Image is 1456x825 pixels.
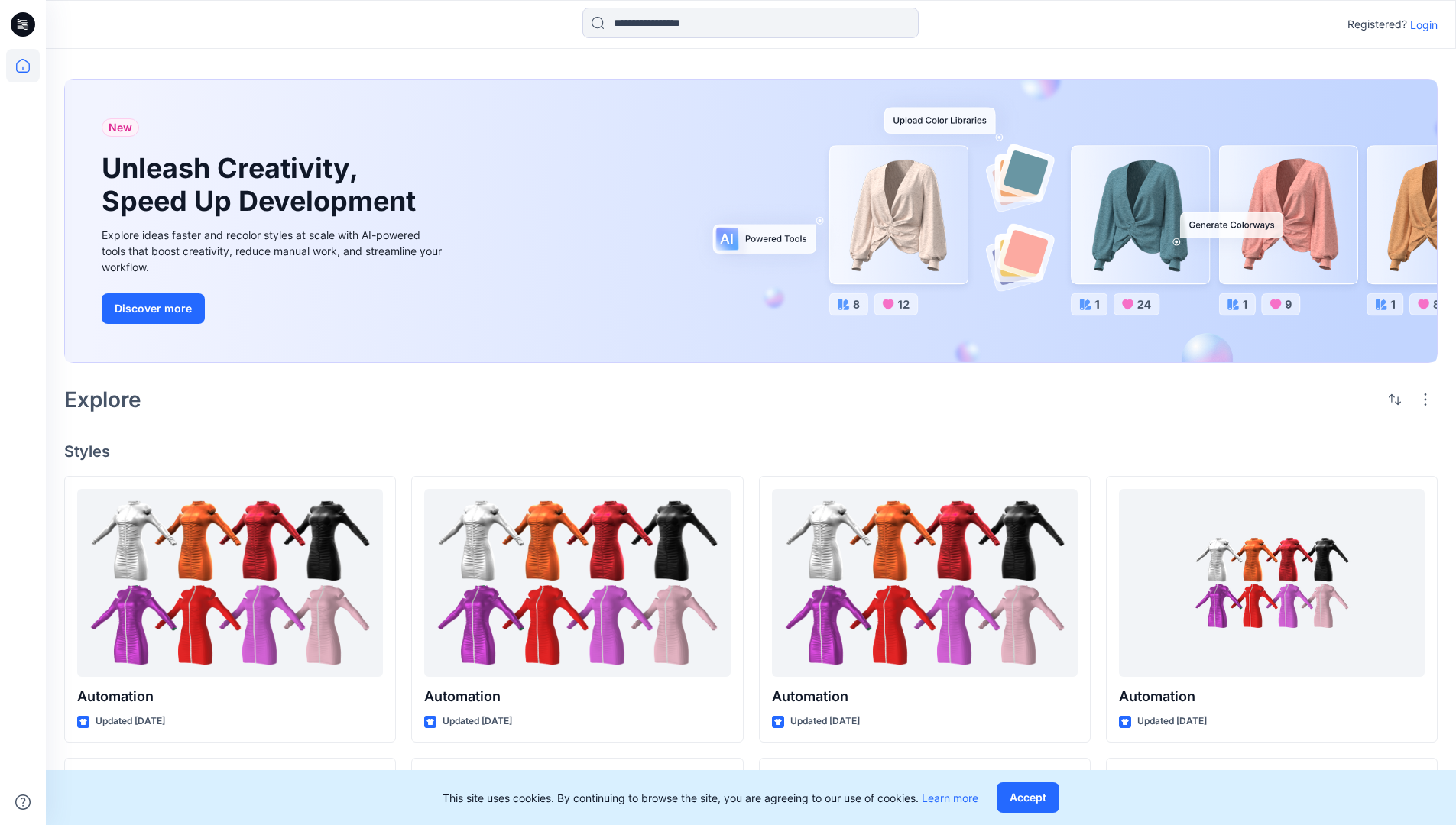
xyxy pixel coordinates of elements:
[424,489,730,678] a: Automation
[443,790,978,806] p: This site uses cookies. By continuing to browse the site, you are agreeing to our use of cookies.
[109,118,132,137] span: New
[102,293,446,324] a: Discover more
[1410,17,1438,33] p: Login
[997,782,1059,813] button: Accept
[1137,713,1207,730] p: Updated [DATE]
[790,713,860,730] p: Updated [DATE]
[96,713,165,730] p: Updated [DATE]
[77,489,383,678] a: Automation
[922,791,978,804] a: Learn more
[64,442,1438,461] h4: Styles
[1119,489,1425,678] a: Automation
[64,387,141,412] h2: Explore
[102,152,423,218] h1: Unleash Creativity, Speed Up Development
[1347,15,1407,34] p: Registered?
[102,227,446,275] div: Explore ideas faster and recolor styles at scale with AI-powered tools that boost creativity, red...
[424,686,730,707] p: Automation
[1119,686,1425,707] p: Automation
[77,686,383,707] p: Automation
[772,686,1078,707] p: Automation
[443,713,512,730] p: Updated [DATE]
[772,489,1078,678] a: Automation
[102,293,205,324] button: Discover more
